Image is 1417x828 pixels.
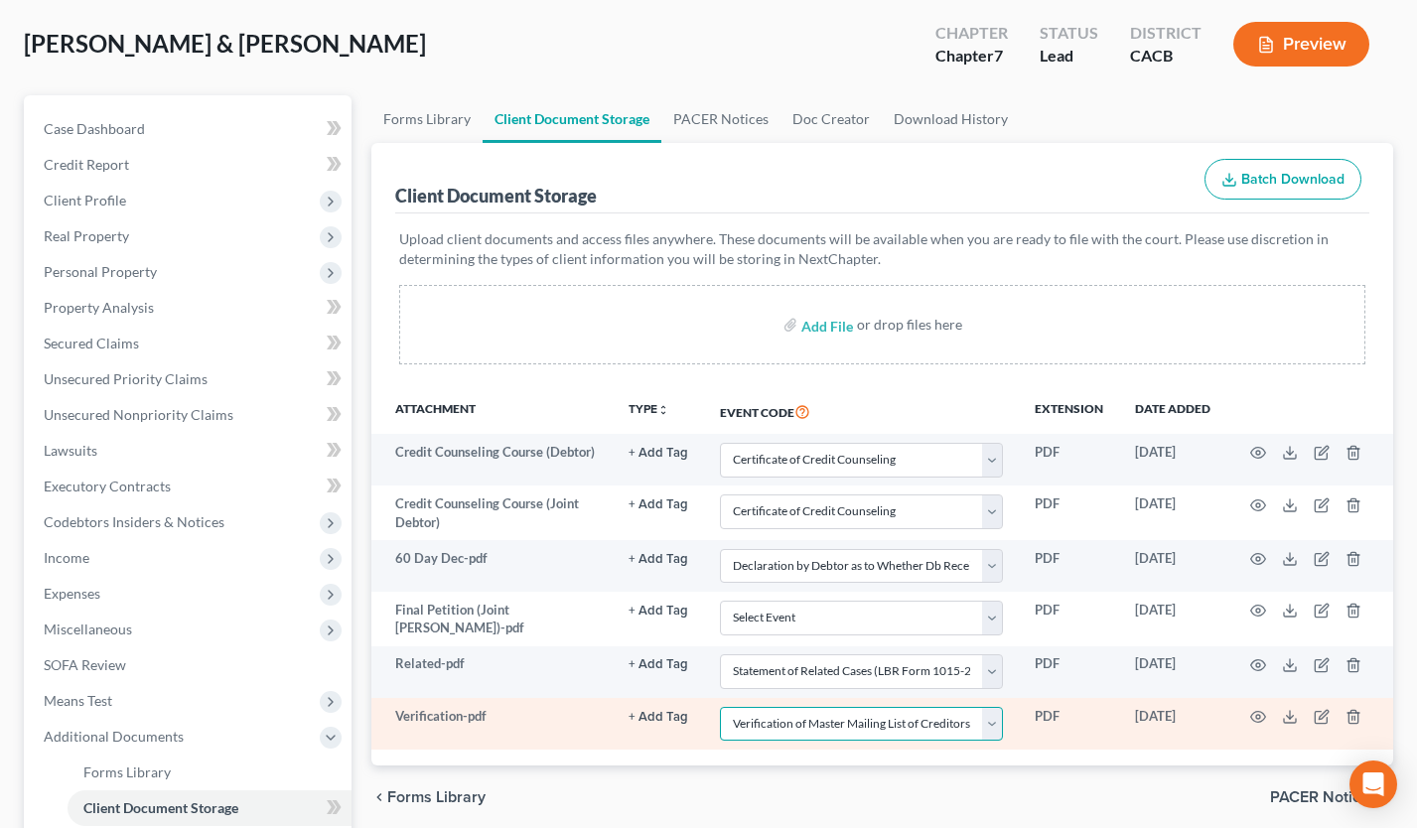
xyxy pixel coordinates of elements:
span: Unsecured Priority Claims [44,370,208,387]
i: chevron_left [371,789,387,805]
div: Chapter [935,45,1008,68]
button: chevron_left Forms Library [371,789,486,805]
a: Lawsuits [28,433,352,469]
span: Client Document Storage [83,799,238,816]
div: or drop files here [857,315,962,335]
div: Status [1040,22,1098,45]
button: Batch Download [1204,159,1361,201]
td: [DATE] [1119,698,1226,750]
span: Additional Documents [44,728,184,745]
div: CACB [1130,45,1202,68]
td: [DATE] [1119,434,1226,485]
button: + Add Tag [629,553,688,566]
th: Event Code [704,388,1019,434]
span: PACER Notices [1270,789,1377,805]
th: Date added [1119,388,1226,434]
a: + Add Tag [629,601,688,620]
span: Codebtors Insiders & Notices [44,513,224,530]
span: 7 [994,46,1003,65]
td: PDF [1019,434,1119,485]
span: Personal Property [44,263,157,280]
a: + Add Tag [629,494,688,513]
span: Means Test [44,692,112,709]
td: Credit Counseling Course (Debtor) [371,434,613,485]
div: Client Document Storage [395,184,597,207]
td: PDF [1019,646,1119,698]
button: + Add Tag [629,711,688,724]
span: Property Analysis [44,299,154,316]
a: SOFA Review [28,647,352,683]
a: Download History [882,95,1020,143]
div: Chapter [935,22,1008,45]
i: unfold_more [657,404,669,416]
a: Client Document Storage [68,790,352,826]
td: PDF [1019,540,1119,592]
a: Executory Contracts [28,469,352,504]
span: Client Profile [44,192,126,208]
td: [DATE] [1119,540,1226,592]
a: Doc Creator [780,95,882,143]
span: [PERSON_NAME] & [PERSON_NAME] [24,29,426,58]
a: + Add Tag [629,707,688,726]
span: Lawsuits [44,442,97,459]
span: Executory Contracts [44,478,171,494]
a: + Add Tag [629,443,688,462]
button: TYPEunfold_more [629,403,669,416]
span: Batch Download [1241,171,1345,188]
td: PDF [1019,698,1119,750]
div: Lead [1040,45,1098,68]
a: Property Analysis [28,290,352,326]
a: PACER Notices [661,95,780,143]
td: Related-pdf [371,646,613,698]
div: District [1130,22,1202,45]
td: [DATE] [1119,646,1226,698]
td: PDF [1019,592,1119,646]
span: Case Dashboard [44,120,145,137]
button: + Add Tag [629,498,688,511]
a: Unsecured Priority Claims [28,361,352,397]
span: Forms Library [387,789,486,805]
a: Forms Library [68,755,352,790]
span: Unsecured Nonpriority Claims [44,406,233,423]
button: + Add Tag [629,658,688,671]
span: Secured Claims [44,335,139,351]
span: Forms Library [83,763,171,780]
button: + Add Tag [629,447,688,460]
a: Secured Claims [28,326,352,361]
span: Credit Report [44,156,129,173]
a: Client Document Storage [483,95,661,143]
button: + Add Tag [629,605,688,618]
a: + Add Tag [629,654,688,673]
span: Real Property [44,227,129,244]
span: Income [44,549,89,566]
div: Open Intercom Messenger [1349,760,1397,808]
a: Forms Library [371,95,483,143]
td: [DATE] [1119,592,1226,646]
th: Extension [1019,388,1119,434]
a: + Add Tag [629,549,688,568]
button: Preview [1233,22,1369,67]
th: Attachment [371,388,613,434]
a: Credit Report [28,147,352,183]
span: Miscellaneous [44,621,132,637]
p: Upload client documents and access files anywhere. These documents will be available when you are... [399,229,1365,269]
td: Verification-pdf [371,698,613,750]
a: Unsecured Nonpriority Claims [28,397,352,433]
td: [DATE] [1119,485,1226,540]
td: Credit Counseling Course (Joint Debtor) [371,485,613,540]
td: Final Petition (Joint [PERSON_NAME])-pdf [371,592,613,646]
td: PDF [1019,485,1119,540]
span: Expenses [44,585,100,602]
td: 60 Day Dec-pdf [371,540,613,592]
span: SOFA Review [44,656,126,673]
button: PACER Notices chevron_right [1270,789,1393,805]
a: Case Dashboard [28,111,352,147]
